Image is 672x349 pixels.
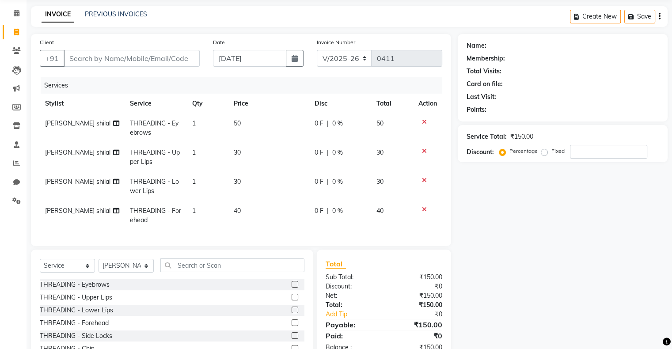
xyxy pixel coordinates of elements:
span: THREADING - Upper Lips [130,148,180,166]
span: 0 % [332,119,343,128]
label: Invoice Number [317,38,355,46]
span: 0 F [315,177,323,186]
th: Disc [309,94,371,114]
span: 0 F [315,148,323,157]
span: 40 [376,207,383,215]
div: ₹150.00 [384,300,449,310]
label: Client [40,38,54,46]
div: Total Visits: [467,67,501,76]
span: THREADING - Forehead [130,207,181,224]
span: Total [326,259,346,269]
div: ₹150.00 [384,273,449,282]
div: Points: [467,105,486,114]
div: Discount: [319,282,384,291]
span: 50 [234,119,241,127]
label: Date [213,38,225,46]
span: [PERSON_NAME] shilal [45,119,110,127]
div: THREADING - Side Locks [40,331,112,341]
button: Create New [570,10,621,23]
div: Total: [319,300,384,310]
input: Search or Scan [160,258,304,272]
span: 0 % [332,148,343,157]
span: 30 [376,178,383,186]
div: ₹150.00 [384,291,449,300]
div: THREADING - Forehead [40,319,109,328]
label: Fixed [551,147,565,155]
div: Net: [319,291,384,300]
span: 30 [234,178,241,186]
th: Service [125,94,187,114]
div: Discount: [467,148,494,157]
th: Total [371,94,413,114]
div: ₹150.00 [384,319,449,330]
span: 50 [376,119,383,127]
div: THREADING - Eyebrows [40,280,110,289]
span: | [327,177,329,186]
div: ₹0 [395,310,448,319]
span: 0 % [332,177,343,186]
a: PREVIOUS INVOICES [85,10,147,18]
div: Name: [467,41,486,50]
button: Save [624,10,655,23]
span: 30 [234,148,241,156]
span: 1 [192,178,196,186]
span: THREADING - Lower Lips [130,178,179,195]
span: 1 [192,119,196,127]
label: Percentage [509,147,538,155]
span: [PERSON_NAME] shilal [45,178,110,186]
span: 0 F [315,206,323,216]
span: THREADING - Eyebrows [130,119,178,137]
input: Search by Name/Mobile/Email/Code [64,50,200,67]
div: THREADING - Lower Lips [40,306,113,315]
span: [PERSON_NAME] shilal [45,148,110,156]
span: 40 [234,207,241,215]
span: 1 [192,148,196,156]
div: Card on file: [467,80,503,89]
th: Qty [187,94,228,114]
div: Services [41,77,449,94]
span: [PERSON_NAME] shilal [45,207,110,215]
div: Sub Total: [319,273,384,282]
th: Price [228,94,309,114]
div: Membership: [467,54,505,63]
span: 0 % [332,206,343,216]
div: Service Total: [467,132,507,141]
div: ₹0 [384,330,449,341]
span: | [327,119,329,128]
span: 1 [192,207,196,215]
span: | [327,206,329,216]
div: Payable: [319,319,384,330]
span: 30 [376,148,383,156]
div: ₹150.00 [510,132,533,141]
div: ₹0 [384,282,449,291]
button: +91 [40,50,65,67]
th: Stylist [40,94,125,114]
th: Action [413,94,442,114]
span: | [327,148,329,157]
div: Paid: [319,330,384,341]
span: 0 F [315,119,323,128]
a: Add Tip [319,310,395,319]
a: INVOICE [42,7,74,23]
div: THREADING - Upper Lips [40,293,112,302]
div: Last Visit: [467,92,496,102]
